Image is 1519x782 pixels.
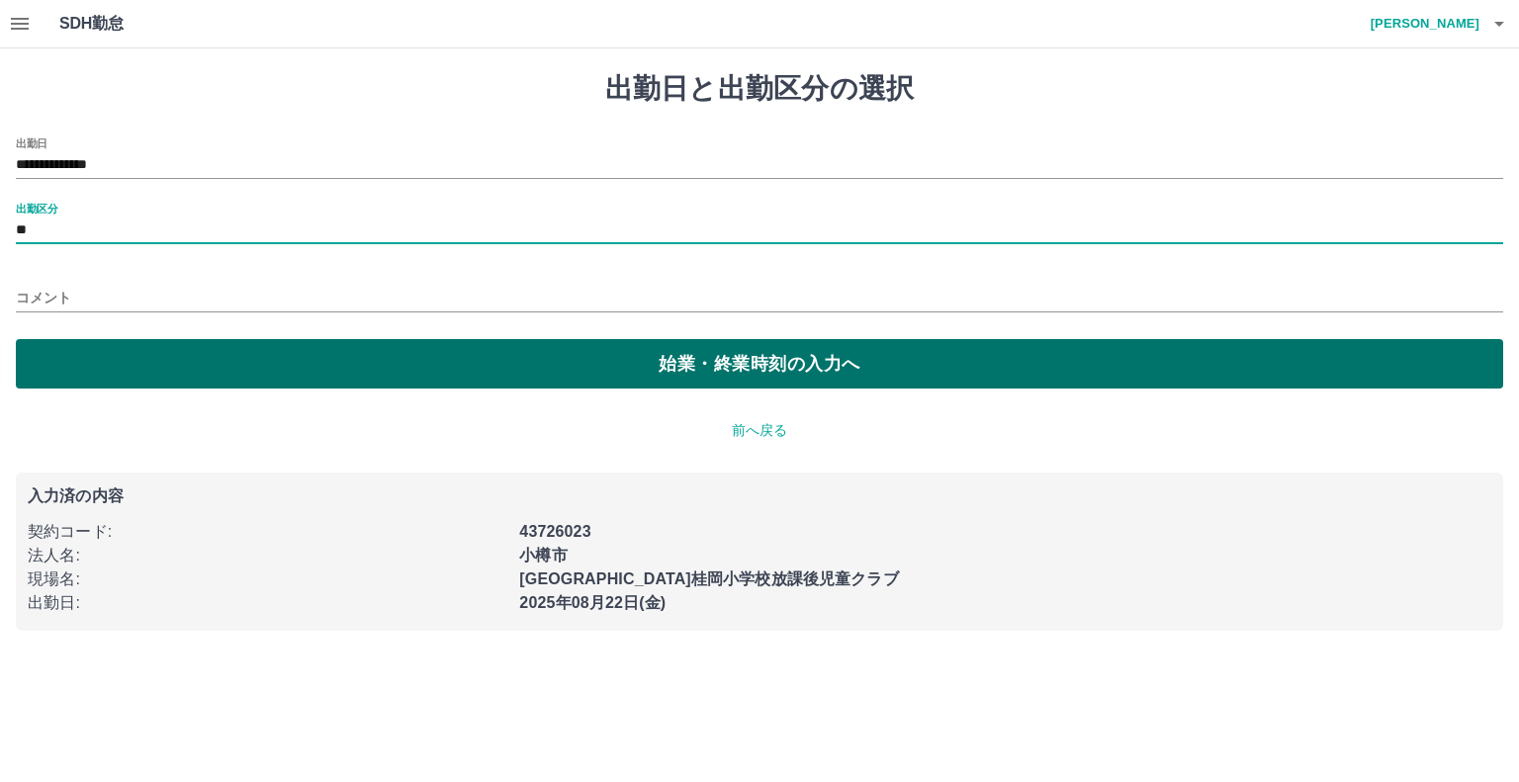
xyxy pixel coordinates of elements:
h1: 出勤日と出勤区分の選択 [16,72,1503,106]
b: 43726023 [519,523,590,540]
label: 出勤区分 [16,201,57,216]
label: 出勤日 [16,135,47,150]
b: 2025年08月22日(金) [519,594,666,611]
b: [GEOGRAPHIC_DATA]桂岡小学校放課後児童クラブ [519,570,898,587]
p: 前へ戻る [16,420,1503,441]
b: 小樽市 [519,547,567,564]
p: 入力済の内容 [28,488,1491,504]
p: 出勤日 : [28,591,507,615]
p: 法人名 : [28,544,507,567]
p: 現場名 : [28,567,507,591]
p: 契約コード : [28,520,507,544]
button: 始業・終業時刻の入力へ [16,339,1503,389]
